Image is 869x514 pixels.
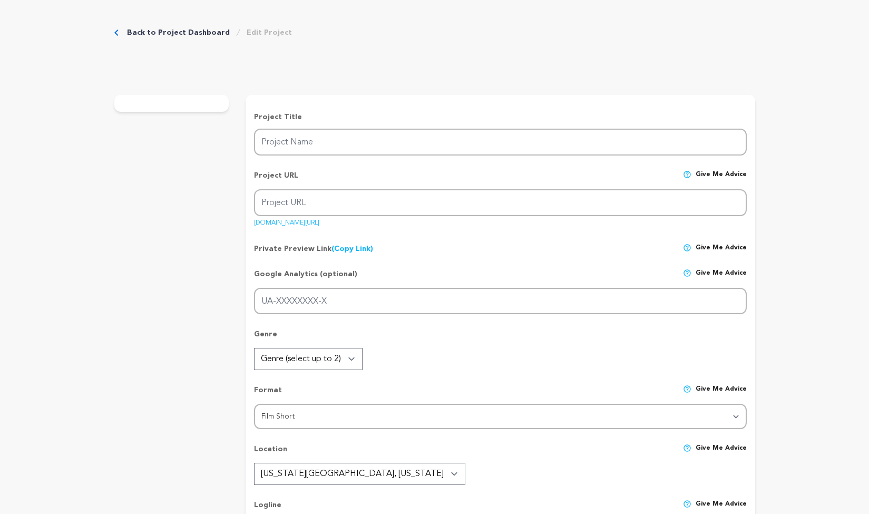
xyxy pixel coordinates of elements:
p: Private Preview Link [254,244,373,254]
input: Project Name [254,129,746,156]
input: UA-XXXXXXXX-X [254,288,746,315]
span: Give me advice [696,269,747,288]
img: help-circle.svg [683,444,691,452]
a: Edit Project [247,27,292,38]
p: Format [254,385,282,404]
p: Genre [254,329,746,348]
span: Give me advice [696,244,747,254]
span: Give me advice [696,170,747,189]
p: Google Analytics (optional) [254,269,357,288]
span: Give me advice [696,444,747,463]
img: help-circle.svg [683,170,691,179]
img: help-circle.svg [683,269,691,277]
div: Breadcrumb [114,27,292,38]
p: Project Title [254,112,746,122]
img: help-circle.svg [683,500,691,508]
img: help-circle.svg [683,244,691,252]
p: Location [254,444,287,463]
p: Project URL [254,170,298,189]
img: help-circle.svg [683,385,691,393]
a: (Copy Link) [331,245,373,253]
a: [DOMAIN_NAME][URL] [254,216,319,226]
input: Project URL [254,189,746,216]
span: Give me advice [696,385,747,404]
a: Back to Project Dashboard [127,27,230,38]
